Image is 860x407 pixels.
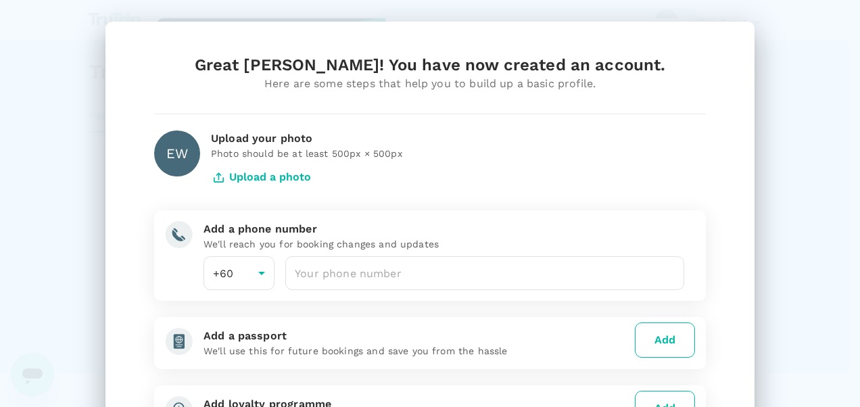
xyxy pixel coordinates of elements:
input: Your phone number [285,256,684,290]
button: Add [635,322,695,358]
div: Here are some steps that help you to build up a basic profile. [154,76,706,92]
p: We'll use this for future bookings and save you from the hassle [204,344,629,358]
div: Upload your photo [211,130,706,147]
p: Photo should be at least 500px × 500px [211,147,706,160]
div: Great [PERSON_NAME]! You have now created an account. [154,54,706,76]
button: Upload a photo [211,160,311,194]
img: add-phone-number [165,221,193,248]
span: +60 [213,267,233,280]
div: EW [154,130,200,176]
p: We'll reach you for booking changes and updates [204,237,684,251]
div: +60 [204,256,274,290]
img: add-passport [165,328,193,355]
div: Add a passport [204,328,629,344]
div: Add a phone number [204,221,684,237]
